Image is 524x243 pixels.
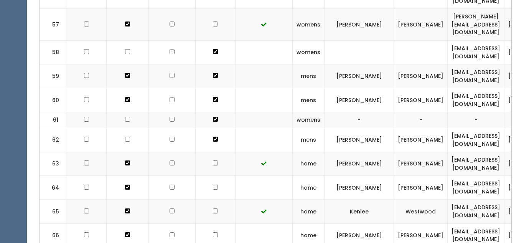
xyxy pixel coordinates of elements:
[40,40,66,64] td: 58
[40,9,66,41] td: 57
[325,64,394,88] td: [PERSON_NAME]
[325,128,394,152] td: [PERSON_NAME]
[448,200,504,223] td: [EMAIL_ADDRESS][DOMAIN_NAME]
[448,112,504,128] td: -
[448,128,504,152] td: [EMAIL_ADDRESS][DOMAIN_NAME]
[394,64,448,88] td: [PERSON_NAME]
[40,200,66,223] td: 65
[325,200,394,223] td: Kenlee
[394,88,448,112] td: [PERSON_NAME]
[325,88,394,112] td: [PERSON_NAME]
[293,128,325,152] td: mens
[448,88,504,112] td: [EMAIL_ADDRESS][DOMAIN_NAME]
[325,176,394,200] td: [PERSON_NAME]
[293,88,325,112] td: mens
[325,112,394,128] td: -
[293,9,325,41] td: womens
[448,176,504,200] td: [EMAIL_ADDRESS][DOMAIN_NAME]
[325,9,394,41] td: [PERSON_NAME]
[394,128,448,152] td: [PERSON_NAME]
[40,88,66,112] td: 60
[394,176,448,200] td: [PERSON_NAME]
[40,152,66,176] td: 63
[40,176,66,200] td: 64
[293,200,325,223] td: home
[325,152,394,176] td: [PERSON_NAME]
[448,40,504,64] td: [EMAIL_ADDRESS][DOMAIN_NAME]
[293,64,325,88] td: mens
[448,152,504,176] td: [EMAIL_ADDRESS][DOMAIN_NAME]
[40,128,66,152] td: 62
[293,112,325,128] td: womens
[448,64,504,88] td: [EMAIL_ADDRESS][DOMAIN_NAME]
[394,9,448,41] td: [PERSON_NAME]
[394,200,448,223] td: Westwood
[40,64,66,88] td: 59
[293,176,325,200] td: home
[40,112,66,128] td: 61
[448,9,504,41] td: [PERSON_NAME][EMAIL_ADDRESS][DOMAIN_NAME]
[394,152,448,176] td: [PERSON_NAME]
[293,40,325,64] td: womens
[394,112,448,128] td: -
[293,152,325,176] td: home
